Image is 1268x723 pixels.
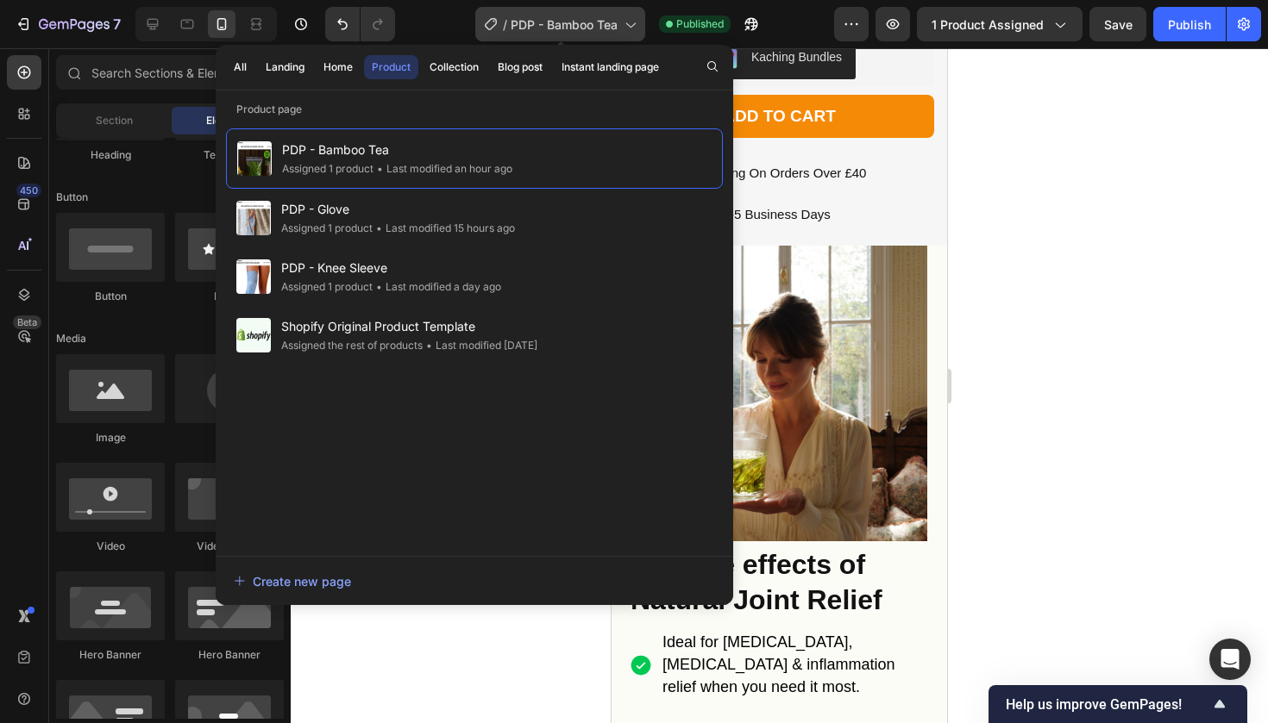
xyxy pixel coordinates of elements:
[376,221,382,234] span: •
[554,55,667,79] button: Instant landing page
[113,14,121,34] p: 7
[51,672,285,712] span: Rich in silica and antioxidants that support joint health overnight.
[612,48,947,723] iframe: Design area
[20,197,316,493] img: gempages_565088376584144037-de4d1f07-5d47-4e98-a211-597c164de0bb.png
[426,339,432,352] span: •
[56,539,165,554] div: Video
[316,55,361,79] button: Home
[234,572,351,590] div: Create new page
[175,289,284,304] div: Button
[175,147,284,163] div: Text Block
[372,59,411,75] div: Product
[206,113,246,128] span: Element
[1006,696,1209,713] span: Help us improve GemPages!
[281,220,373,237] div: Assigned 1 product
[364,55,418,79] button: Product
[7,7,129,41] button: 7
[258,55,312,79] button: Landing
[175,539,284,554] div: Video Banner
[19,501,271,568] strong: Feel the effects of Natural Joint Relief
[676,16,724,32] span: Published
[56,430,165,446] div: Image
[216,101,733,118] p: Product page
[376,280,382,293] span: •
[111,53,224,83] div: ADD TO CART
[1006,694,1230,714] button: Show survey - Help us improve GemPages!
[562,59,659,75] div: Instant landing page
[96,113,133,128] span: Section
[175,430,284,446] div: Image
[377,162,383,175] span: •
[53,117,254,132] span: Free Shipping On Orders Over £40
[511,16,618,34] span: PDP - Bamboo Tea
[226,55,254,79] button: All
[175,647,284,663] div: Hero Banner
[281,337,423,354] div: Assigned the rest of products
[56,647,165,663] div: Hero Banner
[53,159,219,173] span: Arrives in 1-5 Business Days
[323,59,353,75] div: Home
[234,59,247,75] div: All
[16,184,41,197] div: 450
[373,278,501,296] div: Last modified a day ago
[932,16,1044,34] span: 1 product assigned
[422,55,486,79] button: Collection
[1168,16,1211,34] div: Publish
[281,316,537,337] span: Shopify Original Product Template
[917,7,1083,41] button: 1 product assigned
[490,55,550,79] button: Blog post
[373,160,512,178] div: Last modified an hour ago
[233,564,716,598] button: Create new page
[430,59,479,75] div: Collection
[56,289,165,304] div: Button
[503,16,507,34] span: /
[281,278,373,296] div: Assigned 1 product
[373,220,515,237] div: Last modified 15 hours ago
[1153,7,1226,41] button: Publish
[56,147,165,163] div: Heading
[266,59,304,75] div: Landing
[13,315,41,329] div: Beta
[13,47,323,90] button: ADD TO CART
[423,337,537,354] div: Last modified [DATE]
[281,258,501,278] span: PDP - Knee Sleeve
[282,140,512,160] span: PDP - Bamboo Tea
[56,55,284,90] input: Search Sections & Elements
[56,331,86,346] span: Media
[282,160,373,178] div: Assigned 1 product
[281,199,515,220] span: PDP - Glove
[1209,639,1251,680] div: Open Intercom Messenger
[1104,17,1133,32] span: Save
[325,7,395,41] div: Undo/Redo
[498,59,543,75] div: Blog post
[56,190,88,205] span: Button
[1089,7,1146,41] button: Save
[51,585,283,647] span: Ideal for [MEDICAL_DATA], [MEDICAL_DATA] & inflammation relief when you need it most.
